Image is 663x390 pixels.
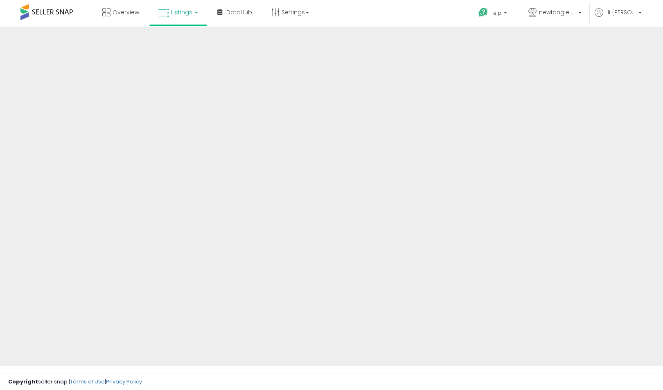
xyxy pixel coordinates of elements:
[605,8,636,16] span: Hi [PERSON_NAME]
[171,8,192,16] span: Listings
[595,8,642,27] a: Hi [PERSON_NAME]
[478,7,488,18] i: Get Help
[113,8,139,16] span: Overview
[226,8,252,16] span: DataHub
[490,9,501,16] span: Help
[539,8,576,16] span: newfangled networks
[472,1,515,27] a: Help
